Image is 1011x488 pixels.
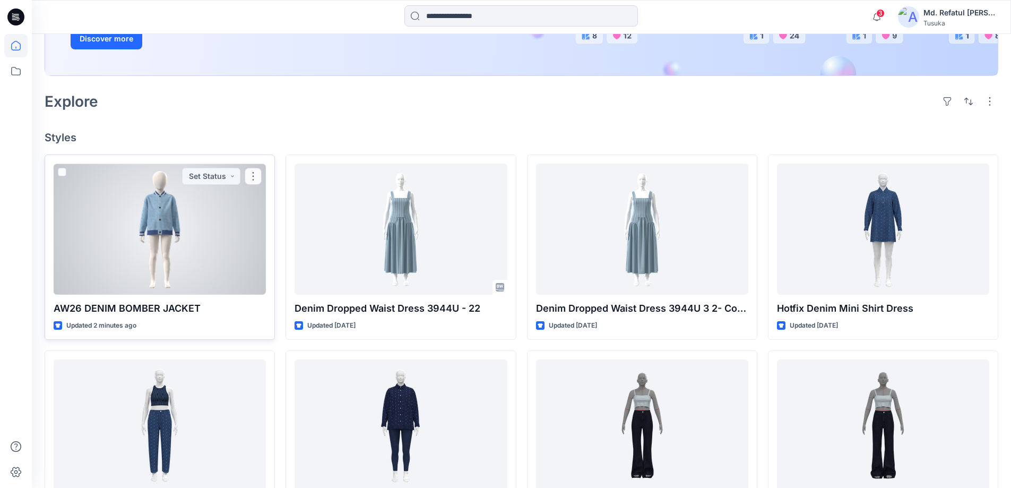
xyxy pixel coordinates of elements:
[923,19,998,27] div: Tusuka
[66,320,136,331] p: Updated 2 minutes ago
[45,93,98,110] h2: Explore
[54,301,266,316] p: AW26 DENIM BOMBER JACKET
[898,6,919,28] img: avatar
[790,320,838,331] p: Updated [DATE]
[295,164,507,295] a: Denim Dropped Waist Dress 3944U - 22
[549,320,597,331] p: Updated [DATE]
[71,28,309,49] a: Discover more
[54,164,266,295] a: AW26 DENIM BOMBER JACKET
[777,301,989,316] p: Hotfix Denim Mini Shirt Dress
[536,301,748,316] p: Denim Dropped Waist Dress 3944U 3 2- Copy
[923,6,998,19] div: Md. Refatul [PERSON_NAME]
[536,164,748,295] a: Denim Dropped Waist Dress 3944U 3 2- Copy
[295,301,507,316] p: Denim Dropped Waist Dress 3944U - 22
[45,131,998,144] h4: Styles
[876,9,885,18] span: 3
[71,28,142,49] button: Discover more
[307,320,356,331] p: Updated [DATE]
[777,164,989,295] a: Hotfix Denim Mini Shirt Dress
